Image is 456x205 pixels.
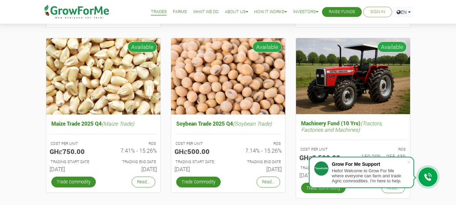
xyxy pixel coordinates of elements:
a: Trade Commodity [176,177,221,187]
h5: Soybean Trade 2025 Q4 [175,119,282,128]
div: Hello! Welcome to Grow For Me where everyone can farm and trade Agric commodities. I'm here to help. [332,168,407,183]
a: Farms [173,8,187,16]
h5: GHȼ2,500.00 [299,153,348,161]
h6: 7.14% - 15.26% [233,147,282,154]
img: growforme image [171,38,285,115]
a: Read... [132,177,155,187]
a: Maize Trade 2025 Q4(Maize Trade) COST PER UNIT GHȼ750.00 ROS 7.41% - 15.26% TRADING START DATE [D... [50,119,157,175]
span: Available [377,42,407,52]
h6: [DATE] [299,172,348,178]
a: Trades [151,8,167,16]
h6: 7.41% - 15.26% [108,147,157,154]
a: Trade Commodity [301,183,346,193]
h6: 150.29% - 255.43% [358,153,407,160]
h5: Maize Trade 2025 Q4 [50,119,157,128]
a: Soybean Trade 2025 Q4(Soybean Trade) COST PER UNIT GHȼ500.00 ROS 7.14% - 15.26% TRADING START DAT... [175,119,282,175]
img: growforme image [296,38,410,114]
div: Grow For Me Support [332,161,407,167]
p: Estimated Trading End Date [109,159,156,165]
p: Estimated Trading Start Date [176,159,222,165]
a: EN [394,7,414,17]
h5: GHȼ500.00 [175,147,223,155]
p: ROS [359,147,406,152]
h6: [DATE] [50,166,98,172]
p: ROS [234,141,281,147]
a: Raise Funds [329,8,355,16]
p: COST PER UNIT [300,147,347,152]
p: Estimated Trading Start Date [51,159,97,165]
p: Estimated Trading Start Date [300,165,347,171]
p: ROS [109,141,156,147]
p: Estimated Trading End Date [234,159,281,165]
h6: [DATE] [175,166,223,172]
p: COST PER UNIT [176,141,222,147]
a: About Us [225,8,248,16]
i: (Maize Trade) [102,120,134,127]
a: Sign In [370,8,385,16]
h5: Machinery Fund (10 Yrs) [299,118,407,134]
i: (Soybean Trade) [233,120,272,127]
p: COST PER UNIT [51,141,97,147]
span: Available [252,42,282,52]
h6: [DATE] [233,166,282,172]
a: Investors [293,8,318,16]
a: Read... [257,177,280,187]
a: How it Works [254,8,287,16]
a: Trade Commodity [51,177,96,187]
span: Available [128,42,157,52]
img: growforme image [46,38,160,115]
a: Machinery Fund (10 Yrs)(Tractors, Factories and Machines) COST PER UNIT GHȼ2,500.00 ROS 150.29% -... [299,118,407,181]
h6: [DATE] [108,166,157,172]
i: (Tractors, Factories and Machines) [301,120,382,133]
a: What We Do [193,8,219,16]
h5: GHȼ750.00 [50,147,98,155]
